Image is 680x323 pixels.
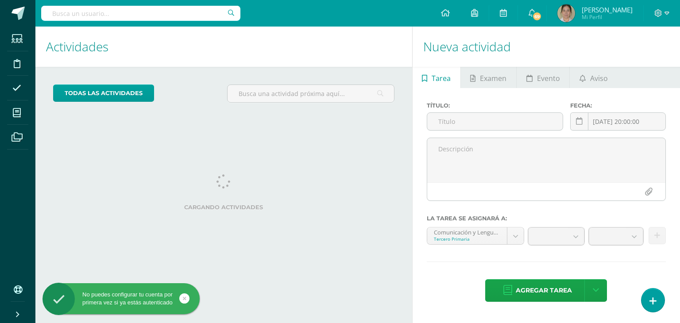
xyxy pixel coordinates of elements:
[432,68,451,89] span: Tarea
[413,67,460,88] a: Tarea
[427,102,564,109] label: Título:
[537,68,560,89] span: Evento
[570,67,617,88] a: Aviso
[46,27,402,67] h1: Actividades
[423,27,669,67] h1: Nueva actividad
[570,102,666,109] label: Fecha:
[228,85,394,102] input: Busca una actividad próxima aquí...
[582,13,633,21] span: Mi Perfil
[434,236,500,242] div: Tercero Primaria
[532,12,542,21] span: 69
[434,227,500,236] div: Comunicación y Lenguaje L3 Inglés 'A'
[516,280,572,301] span: Agregar tarea
[517,67,569,88] a: Evento
[42,291,200,307] div: No puedes configurar tu cuenta por primera vez si ya estás autenticado
[557,4,575,22] img: 733f736273fa855df81441fb3484c825.png
[427,227,524,244] a: Comunicación y Lenguaje L3 Inglés 'A'Tercero Primaria
[480,68,506,89] span: Examen
[427,215,666,222] label: La tarea se asignará a:
[582,5,633,14] span: [PERSON_NAME]
[41,6,240,21] input: Busca un usuario...
[53,85,154,102] a: todas las Actividades
[461,67,516,88] a: Examen
[571,113,665,130] input: Fecha de entrega
[427,113,563,130] input: Título
[53,204,394,211] label: Cargando actividades
[590,68,608,89] span: Aviso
